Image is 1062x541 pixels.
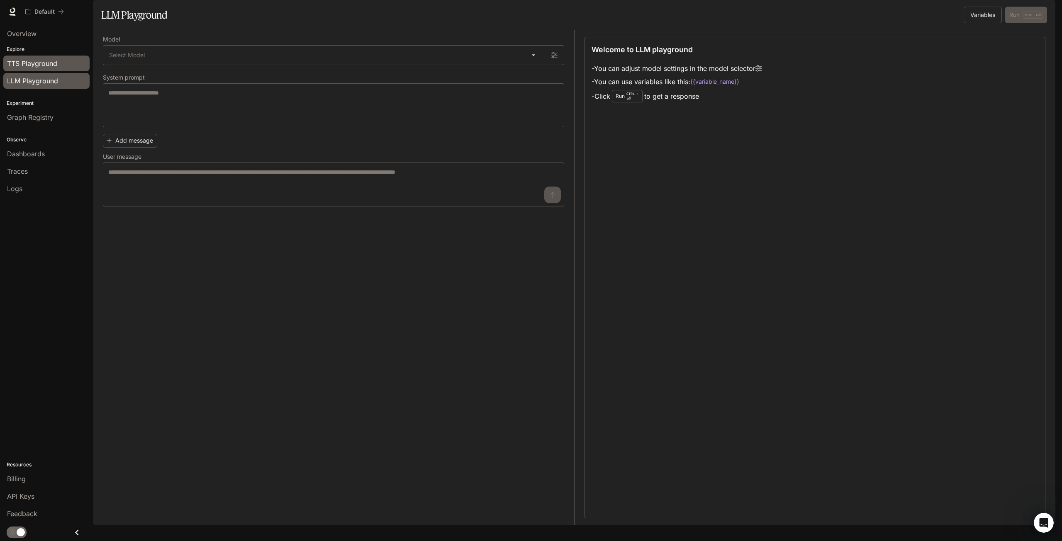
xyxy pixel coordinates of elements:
[592,44,693,55] p: Welcome to LLM playground
[592,75,762,88] li: - You can use variables like this:
[103,134,157,148] button: Add message
[626,91,639,101] p: ⏎
[1034,513,1054,533] iframe: Intercom live chat
[626,91,639,96] p: CTRL +
[964,7,1002,23] button: Variables
[592,88,762,104] li: - Click to get a response
[103,46,544,65] div: Select Model
[103,75,145,80] p: System prompt
[109,51,145,59] span: Select Model
[22,3,68,20] button: All workspaces
[34,8,55,15] p: Default
[592,62,762,75] li: - You can adjust model settings in the model selector
[103,154,141,160] p: User message
[690,78,739,86] code: {{variable_name}}
[612,90,643,102] div: Run
[103,36,120,42] p: Model
[101,7,167,23] h1: LLM Playground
